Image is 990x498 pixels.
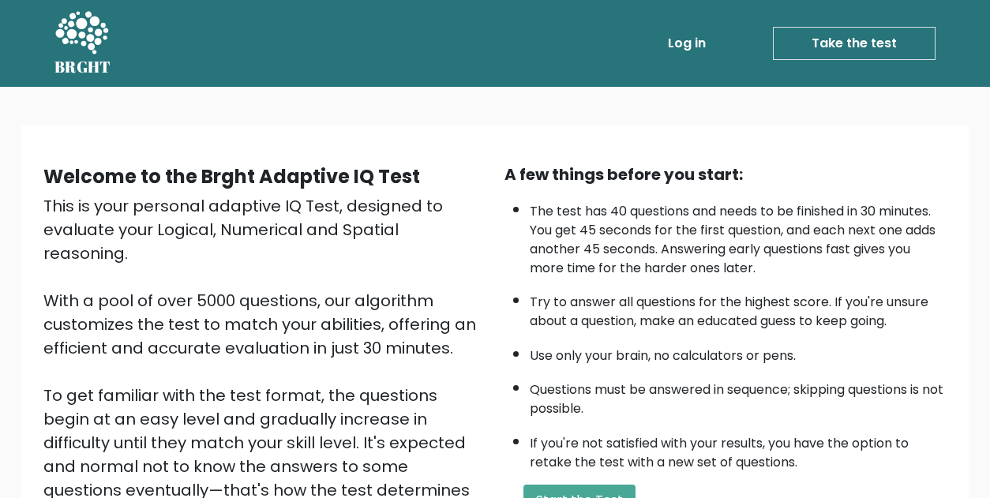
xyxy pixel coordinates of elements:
b: Welcome to the Brght Adaptive IQ Test [43,163,420,189]
div: A few things before you start: [504,163,947,186]
a: Log in [662,28,712,59]
li: The test has 40 questions and needs to be finished in 30 minutes. You get 45 seconds for the firs... [530,194,947,278]
a: BRGHT [54,6,111,81]
li: Use only your brain, no calculators or pens. [530,339,947,365]
li: If you're not satisfied with your results, you have the option to retake the test with a new set ... [530,426,947,472]
h5: BRGHT [54,58,111,77]
a: Take the test [773,27,936,60]
li: Try to answer all questions for the highest score. If you're unsure about a question, make an edu... [530,285,947,331]
li: Questions must be answered in sequence; skipping questions is not possible. [530,373,947,418]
